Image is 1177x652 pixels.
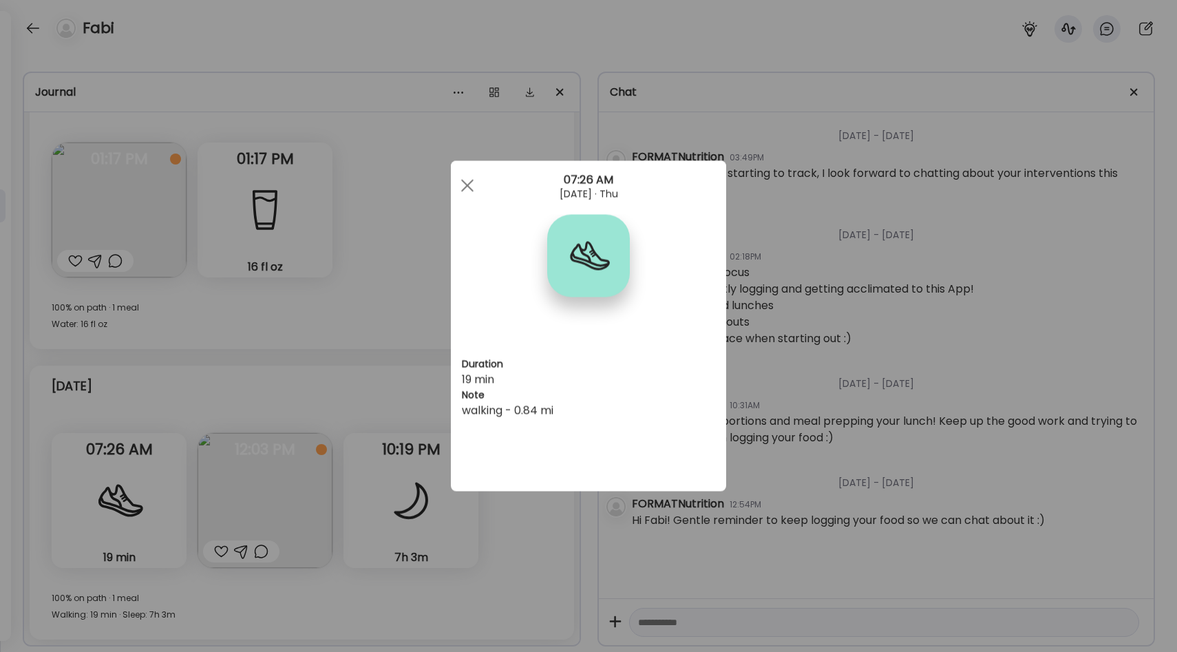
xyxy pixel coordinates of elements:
div: 07:26 AM [451,172,726,189]
h3: Note [462,388,715,403]
h3: Duration [462,357,715,372]
div: walking - 0.84 mi [462,403,715,419]
div: [DATE] · Thu [451,189,726,200]
div: 19 min [462,372,715,419]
